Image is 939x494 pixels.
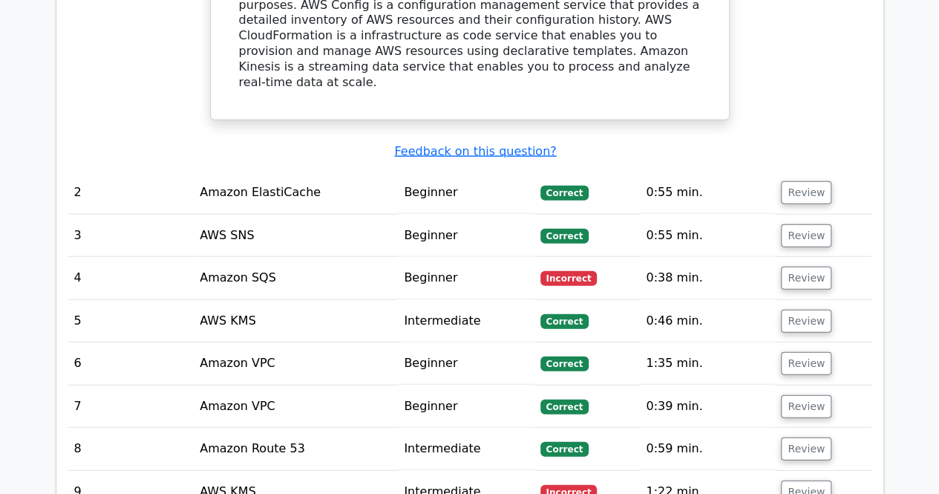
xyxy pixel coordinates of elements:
td: 4 [68,257,194,299]
td: AWS SNS [194,215,398,257]
td: 0:55 min. [640,215,775,257]
span: Correct [540,314,589,329]
a: Feedback on this question? [394,144,556,158]
td: Beginner [398,386,534,428]
td: Intermediate [398,300,534,342]
td: Amazon VPC [194,342,398,385]
td: Intermediate [398,428,534,470]
td: Amazon VPC [194,386,398,428]
td: 8 [68,428,194,470]
td: 7 [68,386,194,428]
button: Review [781,224,831,247]
td: Beginner [398,257,534,299]
button: Review [781,267,831,290]
td: 0:55 min. [640,172,775,214]
span: Incorrect [540,271,598,286]
span: Correct [540,442,589,457]
td: Beginner [398,342,534,385]
td: Beginner [398,215,534,257]
button: Review [781,352,831,375]
td: 6 [68,342,194,385]
td: 2 [68,172,194,214]
td: Amazon ElastiCache [194,172,398,214]
span: Correct [540,400,589,415]
button: Review [781,438,831,461]
td: Amazon SQS [194,257,398,299]
span: Correct [540,229,589,244]
td: 0:39 min. [640,386,775,428]
td: Amazon Route 53 [194,428,398,470]
td: 5 [68,300,194,342]
td: 0:59 min. [640,428,775,470]
td: Beginner [398,172,534,214]
td: 0:38 min. [640,257,775,299]
td: 1:35 min. [640,342,775,385]
td: 3 [68,215,194,257]
button: Review [781,395,831,418]
button: Review [781,181,831,204]
button: Review [781,310,831,333]
span: Correct [540,357,589,371]
span: Correct [540,186,589,201]
td: AWS KMS [194,300,398,342]
td: 0:46 min. [640,300,775,342]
